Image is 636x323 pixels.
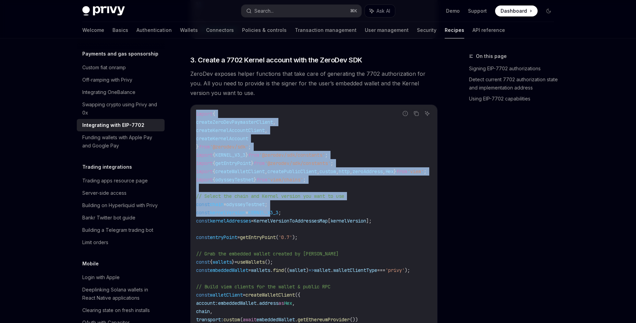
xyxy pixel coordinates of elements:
[278,300,284,306] span: as
[385,168,394,175] span: Hex
[265,127,267,133] span: ,
[469,74,560,93] a: Detect current 7702 authorization state and implementation address
[292,234,298,240] span: );
[82,189,127,197] div: Server-side access
[77,175,165,187] a: Trading apps resource page
[469,93,560,104] a: Using EIP-7702 capabilities
[289,267,306,273] span: wallet
[254,218,328,224] span: KernelVersionToAddressesMap
[295,22,357,38] a: Transaction management
[210,234,237,240] span: entryPoint
[206,22,234,38] a: Connectors
[196,152,213,158] span: import
[82,273,120,282] div: Login with Apple
[331,218,366,224] span: kernelVersion
[232,259,235,265] span: }
[385,267,405,273] span: 'privy'
[196,267,210,273] span: const
[190,55,362,65] span: 3. Create a 7702 Kernel account with the ZeroDev SDK
[77,271,165,284] a: Login with Apple
[82,163,132,171] h5: Trading integrations
[472,22,505,38] a: API reference
[265,160,331,166] span: '@zerodev/sdk/constants'
[196,127,265,133] span: createKernelAccountClient
[77,284,165,304] a: Deeplinking Solana wallets in React Native applications
[215,152,245,158] span: KERNEL_V3_3
[245,210,248,216] span: =
[339,168,350,175] span: http
[196,193,344,199] span: // Select the chain and Kernel version you want to use
[77,119,165,131] a: Integrating with EIP-7702
[224,316,240,323] span: custom
[196,300,218,306] span: account:
[77,224,165,236] a: Building a Telegram trading bot
[112,22,128,38] a: Basics
[251,218,254,224] span: =
[376,8,390,14] span: Ask AI
[423,109,432,118] button: Ask AI
[213,259,232,265] span: wallets
[82,22,104,38] a: Welcome
[240,234,276,240] span: getEntryPoint
[210,144,248,150] span: '@zerodev/sdk'
[417,22,436,38] a: Security
[210,210,245,216] span: kernelVersion
[306,267,309,273] span: )
[543,5,554,16] button: Toggle dark mode
[77,131,165,152] a: Funding wallets with Apple Pay and Google Pay
[256,300,259,306] span: .
[365,22,409,38] a: User management
[336,168,339,175] span: ,
[82,306,150,314] div: Clearing state on fresh installs
[446,8,460,14] a: Demo
[213,111,215,117] span: {
[469,63,560,74] a: Signing EIP-7702 authorizations
[240,316,243,323] span: (
[265,168,267,175] span: ,
[196,144,199,150] span: }
[237,259,265,265] span: useWallets
[199,144,210,150] span: from
[243,316,256,323] span: await
[476,52,507,60] span: On this page
[235,259,237,265] span: =
[243,292,245,298] span: =
[210,201,224,207] span: chain
[259,152,325,158] span: '@zerodev/sdk/constants'
[383,168,385,175] span: ,
[226,201,265,207] span: odysseyTestnet
[298,316,350,323] span: getEthereumProvider
[245,292,295,298] span: createWalletClient
[210,292,243,298] span: walletClient
[254,160,265,166] span: from
[77,86,165,98] a: Integrating OneBalance
[314,267,331,273] span: wallet
[82,63,126,72] div: Custom fiat onramp
[292,300,295,306] span: ,
[273,119,276,125] span: ,
[77,187,165,199] a: Server-side access
[256,316,295,323] span: embeddedWallet
[196,251,339,257] span: // Grab the embedded wallet created by [PERSON_NAME]
[196,177,213,183] span: import
[213,177,215,183] span: {
[251,160,254,166] span: }
[267,177,303,183] span: 'viem/chains'
[325,152,328,158] span: ;
[331,267,333,273] span: .
[270,267,273,273] span: .
[256,177,267,183] span: from
[278,234,292,240] span: '0.7'
[317,168,320,175] span: ,
[267,168,317,175] span: createPublicClient
[259,300,278,306] span: address
[495,5,538,16] a: Dashboard
[412,109,421,118] button: Copy the contents from the code block
[82,121,144,129] div: Integrating with EIP-7702
[215,177,254,183] span: odysseyTestnet
[254,177,256,183] span: }
[405,267,410,273] span: );
[196,160,213,166] span: import
[284,267,289,273] span: ((
[82,100,160,117] div: Swapping crypto using Privy and 0x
